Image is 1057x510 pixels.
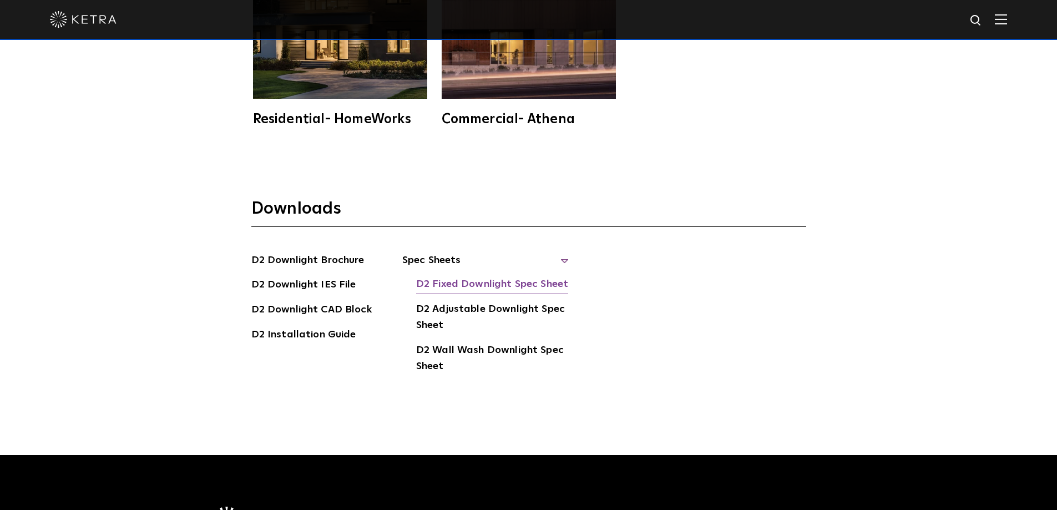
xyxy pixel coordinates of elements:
a: D2 Downlight IES File [251,277,356,295]
a: D2 Downlight Brochure [251,253,365,270]
h3: Downloads [251,198,806,227]
a: D2 Fixed Downlight Spec Sheet [416,276,568,294]
a: D2 Installation Guide [251,327,356,345]
a: D2 Downlight CAD Block [251,302,372,320]
div: Residential- HomeWorks [253,113,427,126]
a: D2 Wall Wash Downlight Spec Sheet [416,342,569,376]
img: search icon [969,14,983,28]
div: Commercial- Athena [442,113,616,126]
img: Hamburger%20Nav.svg [995,14,1007,24]
a: D2 Adjustable Downlight Spec Sheet [416,301,569,335]
span: Spec Sheets [402,253,569,277]
img: ketra-logo-2019-white [50,11,117,28]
